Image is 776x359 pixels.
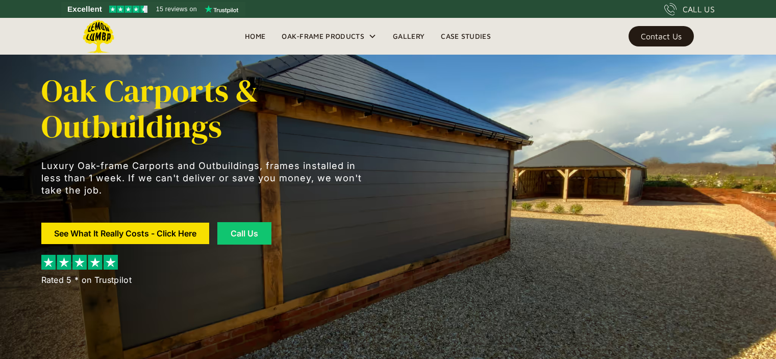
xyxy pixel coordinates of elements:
a: See Lemon Lumba reviews on Trustpilot [61,2,245,16]
p: Luxury Oak-frame Carports and Outbuildings, frames installed in less than 1 week. If we can't del... [41,160,368,197]
div: CALL US [683,3,715,15]
div: Call Us [230,229,259,237]
a: Home [237,29,273,44]
div: Contact Us [641,33,682,40]
a: Call Us [217,222,271,245]
div: Rated 5 * on Trustpilot [41,274,132,286]
a: Gallery [385,29,433,44]
span: 15 reviews on [156,3,197,15]
a: CALL US [664,3,715,15]
img: Trustpilot logo [205,5,238,13]
a: Case Studies [433,29,499,44]
div: Oak-Frame Products [273,18,385,55]
h1: Oak Carports & Outbuildings [41,73,368,145]
img: Trustpilot 4.5 stars [109,6,147,13]
div: Oak-Frame Products [282,30,364,42]
span: Excellent [67,3,102,15]
a: See What It Really Costs - Click Here [41,223,209,244]
a: Contact Us [629,26,694,46]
